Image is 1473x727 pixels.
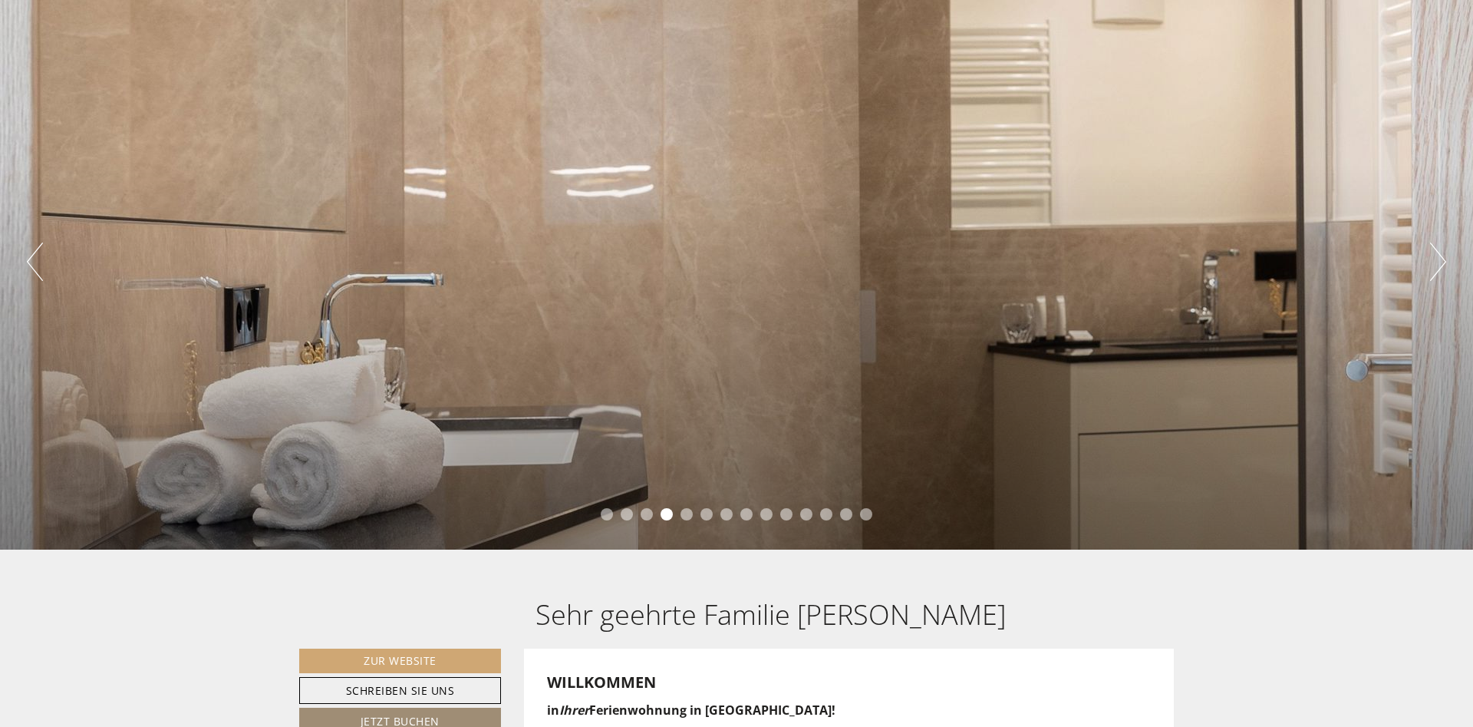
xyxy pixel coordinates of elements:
button: Previous [27,243,43,281]
h1: Sehr geehrte Familie [PERSON_NAME] [535,600,1006,630]
a: Zur Website [299,649,501,673]
strong: in Ferienwohnung in [GEOGRAPHIC_DATA]! [547,702,835,719]
span: WILLKOMMEN [547,672,656,692]
button: Next [1430,243,1446,281]
a: Schreiben Sie uns [299,677,501,704]
em: Ihrer [559,702,589,719]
